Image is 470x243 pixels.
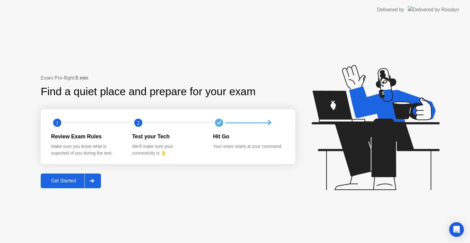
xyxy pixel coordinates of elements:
[41,84,256,100] div: Find a quiet place and prepare for your exam
[213,143,284,150] div: Your exam starts at your command
[41,74,295,82] div: Exam Pre-flight:
[132,143,203,156] div: We’ll make sure your connectivity is 👌
[213,133,284,140] div: Hit Go
[137,120,140,126] text: 2
[377,6,404,13] div: Delivered by
[408,6,459,13] img: Delivered by Rosalyn
[43,178,84,184] div: Get Started
[449,222,464,237] div: Open Intercom Messenger
[76,75,88,80] b: 5 min
[51,133,122,140] div: Review Exam Rules
[51,143,122,156] div: Make sure you know what is expected of you during the test.
[56,120,58,126] text: 1
[41,174,101,188] button: Get Started
[132,133,203,140] div: Test your Tech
